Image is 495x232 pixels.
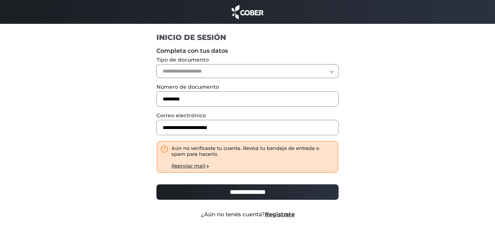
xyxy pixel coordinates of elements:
label: Tipo de documento [156,57,339,63]
div: Aún no verificaste tu cuenta. Revisá tu bandeja de entrada o spam para hacerlo. [171,145,334,169]
img: cober_marca.png [230,4,266,20]
div: ¿Aún no tenés cuenta? [151,211,344,217]
label: Correo electrónico [156,113,339,118]
a: Reenviar mail [171,163,209,169]
a: Registrate [265,211,295,218]
h1: INICIO DE SESIÓN [156,33,339,42]
label: Número de documento [156,84,339,90]
label: Completa con tus datos [156,48,339,54]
